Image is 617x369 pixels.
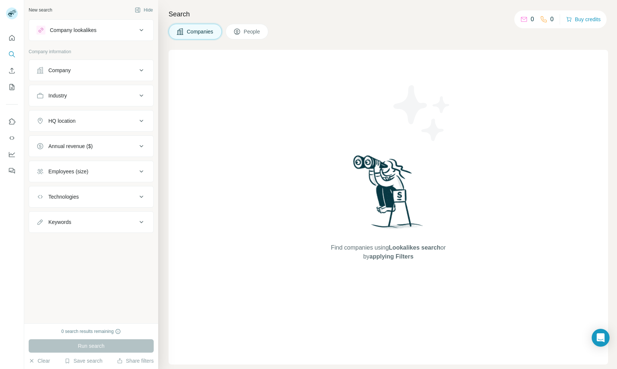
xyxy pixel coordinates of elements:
button: Company [29,61,153,79]
span: applying Filters [370,253,413,260]
button: Technologies [29,188,153,206]
button: Feedback [6,164,18,177]
span: Companies [187,28,214,35]
button: Hide [130,4,158,16]
button: Share filters [117,357,154,365]
h4: Search [169,9,608,19]
button: HQ location [29,112,153,130]
span: Lookalikes search [389,244,441,251]
div: New search [29,7,52,13]
div: Industry [48,92,67,99]
button: Dashboard [6,148,18,161]
div: Technologies [48,193,79,200]
button: Quick start [6,31,18,45]
button: Annual revenue ($) [29,137,153,155]
p: 0 [531,15,534,24]
button: Industry [29,87,153,105]
button: Keywords [29,213,153,231]
button: Use Surfe API [6,131,18,145]
div: Company lookalikes [50,26,96,34]
div: Open Intercom Messenger [592,329,610,347]
div: Employees (size) [48,168,88,175]
button: Save search [64,357,102,365]
div: 0 search results remaining [61,328,121,335]
button: Clear [29,357,50,365]
div: HQ location [48,117,76,125]
button: Enrich CSV [6,64,18,77]
button: Use Surfe on LinkedIn [6,115,18,128]
button: Company lookalikes [29,21,153,39]
p: 0 [550,15,554,24]
span: People [244,28,261,35]
img: Surfe Illustration - Woman searching with binoculars [350,153,427,236]
button: Search [6,48,18,61]
button: Buy credits [566,14,601,25]
div: Annual revenue ($) [48,142,93,150]
div: Keywords [48,218,71,226]
span: Find companies using or by [329,243,448,261]
p: Company information [29,48,154,55]
div: Company [48,67,71,74]
img: Surfe Illustration - Stars [389,80,455,147]
button: My lists [6,80,18,94]
button: Employees (size) [29,163,153,180]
